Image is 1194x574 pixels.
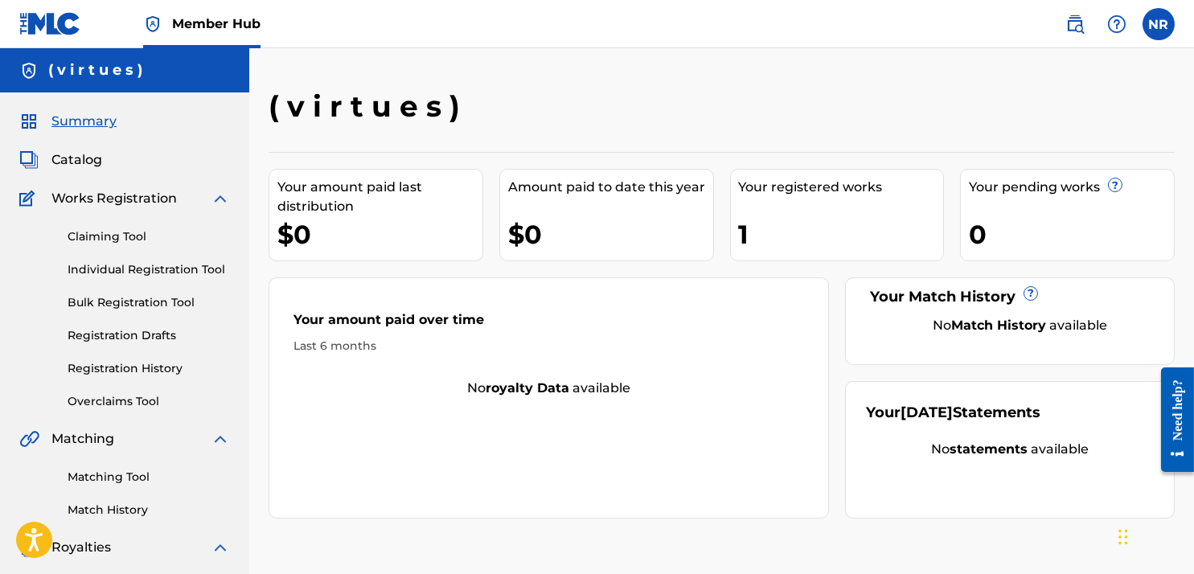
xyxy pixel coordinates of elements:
div: No available [886,316,1154,335]
div: Your Match History [866,286,1154,308]
div: $0 [508,216,713,252]
img: expand [211,538,230,557]
span: Summary [51,112,117,131]
img: expand [211,189,230,208]
div: 0 [969,216,1174,252]
a: Claiming Tool [68,228,230,245]
img: Accounts [19,61,39,80]
div: Your pending works [969,178,1174,197]
span: ? [1024,287,1037,300]
div: $0 [277,216,482,252]
div: Help [1101,8,1133,40]
a: Match History [68,502,230,519]
h2: ( v i r t u e s ) [269,88,468,125]
img: Top Rightsholder [143,14,162,34]
a: CatalogCatalog [19,150,102,170]
div: No available [866,440,1154,459]
iframe: Chat Widget [1114,497,1194,574]
a: Individual Registration Tool [68,261,230,278]
img: Catalog [19,150,39,170]
img: Matching [19,429,39,449]
h5: ( v i r t u e s ) [48,61,142,80]
span: Works Registration [51,189,177,208]
img: Summary [19,112,39,131]
span: [DATE] [901,404,953,421]
a: Registration Drafts [68,327,230,344]
strong: Match History [951,318,1046,333]
div: Your amount paid over time [293,310,804,338]
div: Your amount paid last distribution [277,178,482,216]
div: Amount paid to date this year [508,178,713,197]
span: ? [1109,178,1122,191]
strong: royalty data [486,380,569,396]
img: search [1065,14,1085,34]
a: SummarySummary [19,112,117,131]
img: MLC Logo [19,12,81,35]
a: Public Search [1059,8,1091,40]
strong: statements [950,441,1028,457]
span: Member Hub [172,14,261,33]
div: User Menu [1143,8,1175,40]
a: Registration History [68,360,230,377]
a: Bulk Registration Tool [68,294,230,311]
div: Your Statements [866,402,1040,424]
div: Drag [1118,513,1128,561]
div: 1 [739,216,944,252]
iframe: Resource Center [1149,355,1194,485]
div: No available [269,379,828,398]
img: Works Registration [19,189,40,208]
span: Royalties [51,538,111,557]
a: Matching Tool [68,469,230,486]
span: Catalog [51,150,102,170]
div: Your registered works [739,178,944,197]
span: Matching [51,429,114,449]
div: Last 6 months [293,338,804,355]
a: Overclaims Tool [68,393,230,410]
img: expand [211,429,230,449]
img: help [1107,14,1126,34]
